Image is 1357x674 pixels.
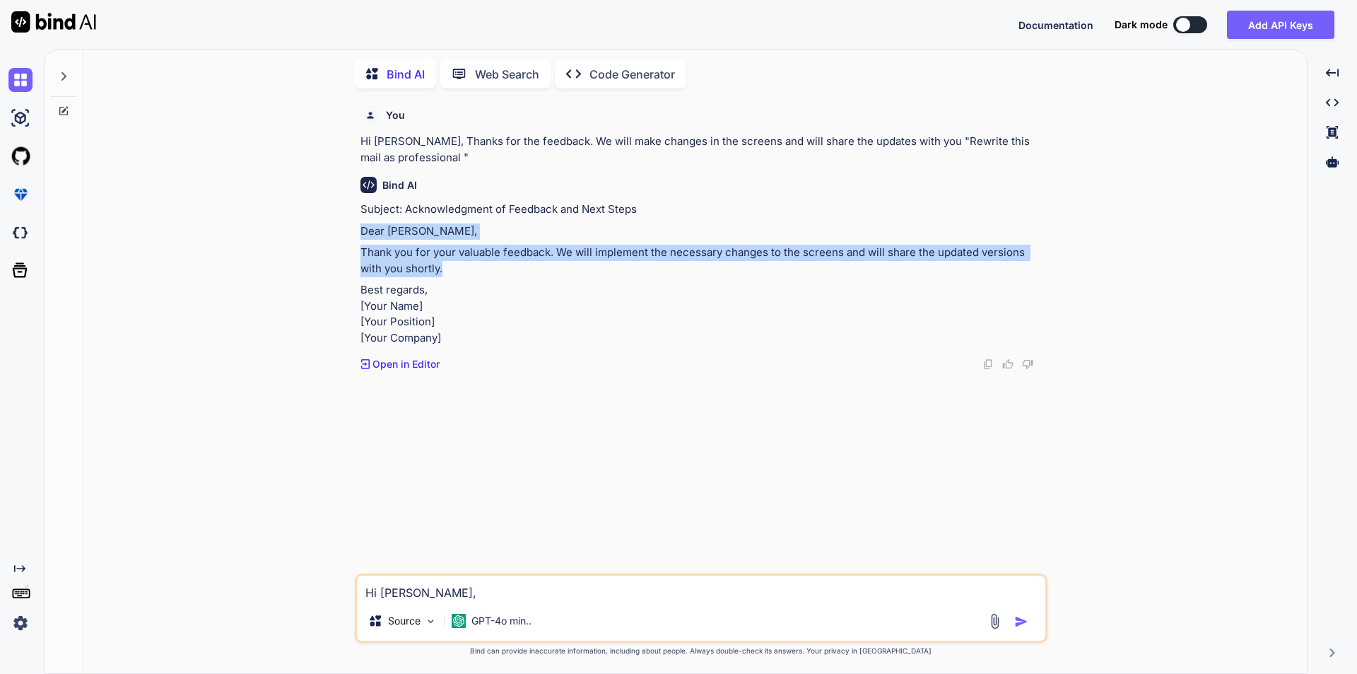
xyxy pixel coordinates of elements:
img: darkCloudIdeIcon [8,221,33,245]
img: icon [1014,615,1028,629]
button: Documentation [1018,18,1093,33]
p: Dear [PERSON_NAME], [360,223,1045,240]
button: Add API Keys [1227,11,1334,39]
p: Subject: Acknowledgment of Feedback and Next Steps [360,202,1045,218]
p: Source [388,614,421,628]
p: Best regards, [Your Name] [Your Position] [Your Company] [360,282,1045,346]
p: Web Search [475,66,539,83]
img: dislike [1022,359,1033,370]
img: Bind AI [11,11,96,33]
img: copy [982,359,994,370]
img: githubLight [8,144,33,168]
p: Code Generator [589,66,675,83]
p: Hi [PERSON_NAME], Thanks for the feedback. We will make changes in the screens and will share the... [360,134,1045,165]
img: like [1002,359,1014,370]
p: Open in Editor [372,357,440,371]
img: chat [8,68,33,92]
span: Dark mode [1115,18,1168,32]
p: Thank you for your valuable feedback. We will implement the necessary changes to the screens and ... [360,245,1045,277]
img: GPT-4o mini [452,614,466,628]
p: Bind can provide inaccurate information, including about people. Always double-check its answers.... [355,646,1047,656]
h6: You [386,108,405,122]
img: attachment [987,613,1003,629]
img: ai-studio [8,106,33,130]
img: settings [8,611,33,635]
p: GPT-4o min.. [471,614,531,628]
h6: Bind AI [382,178,417,192]
img: Pick Models [425,615,437,627]
img: premium [8,182,33,207]
p: Bind AI [387,66,425,83]
span: Documentation [1018,19,1093,31]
